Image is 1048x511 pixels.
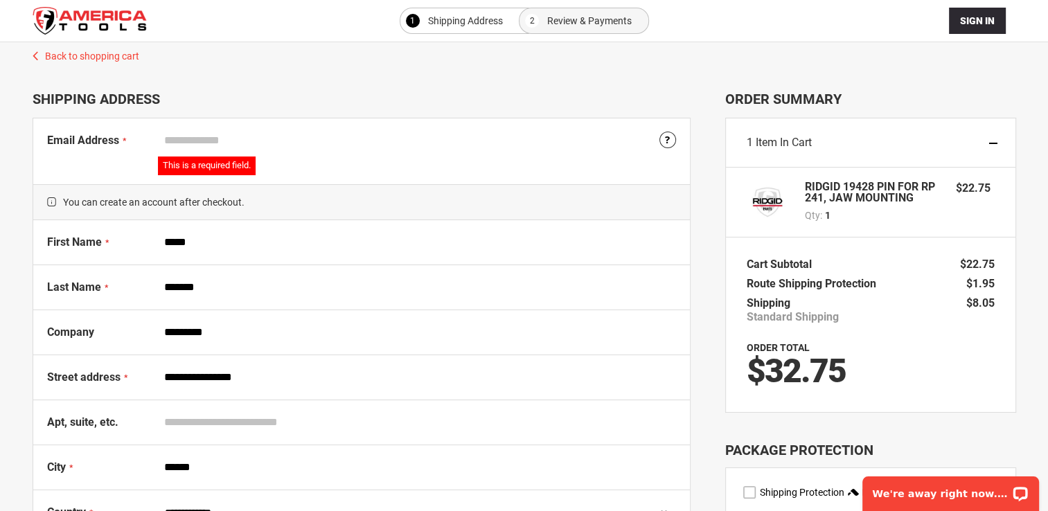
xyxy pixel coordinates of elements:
span: $1.95 [966,277,995,290]
div: route shipping protection selector element [743,485,998,499]
span: You can create an account after checkout. [33,184,690,220]
div: Shipping Address [33,91,691,107]
span: Last Name [47,280,101,294]
strong: Order Total [747,342,810,353]
span: 1 [410,12,415,29]
span: Standard Shipping [747,310,839,324]
span: Shipping Address [428,12,503,29]
span: 2 [530,12,535,29]
span: Qty [805,210,820,221]
span: Item in Cart [756,136,812,149]
span: Street address [47,370,121,384]
span: $22.75 [960,258,995,271]
img: RIDGID 19428 PIN FOR RP 241, JAW MOUNTING [747,181,788,223]
a: store logo [33,7,147,35]
a: Back to shopping cart [19,42,1030,63]
div: This is a required field. [158,156,256,175]
strong: RIDGID 19428 PIN FOR RP 241, JAW MOUNTING [805,181,943,204]
span: Shipping Protection [760,487,844,498]
span: $22.75 [956,181,991,195]
th: Cart Subtotal [747,255,819,274]
span: Review & Payments [547,12,632,29]
span: $8.05 [966,296,995,310]
span: $32.75 [747,351,846,391]
span: Order Summary [725,91,1016,107]
button: Sign In [949,8,1006,34]
span: Company [47,325,94,339]
span: 1 [825,208,831,222]
span: City [47,460,66,474]
iframe: LiveChat chat widget [853,467,1048,511]
span: Shipping [747,296,790,310]
th: Route Shipping Protection [747,274,883,294]
div: Package Protection [725,440,1016,460]
span: Apt, suite, etc. [47,415,118,429]
span: First Name [47,235,102,249]
img: America Tools [33,7,147,35]
span: Sign In [960,15,995,26]
span: Email Address [47,134,119,147]
span: 1 [747,136,753,149]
